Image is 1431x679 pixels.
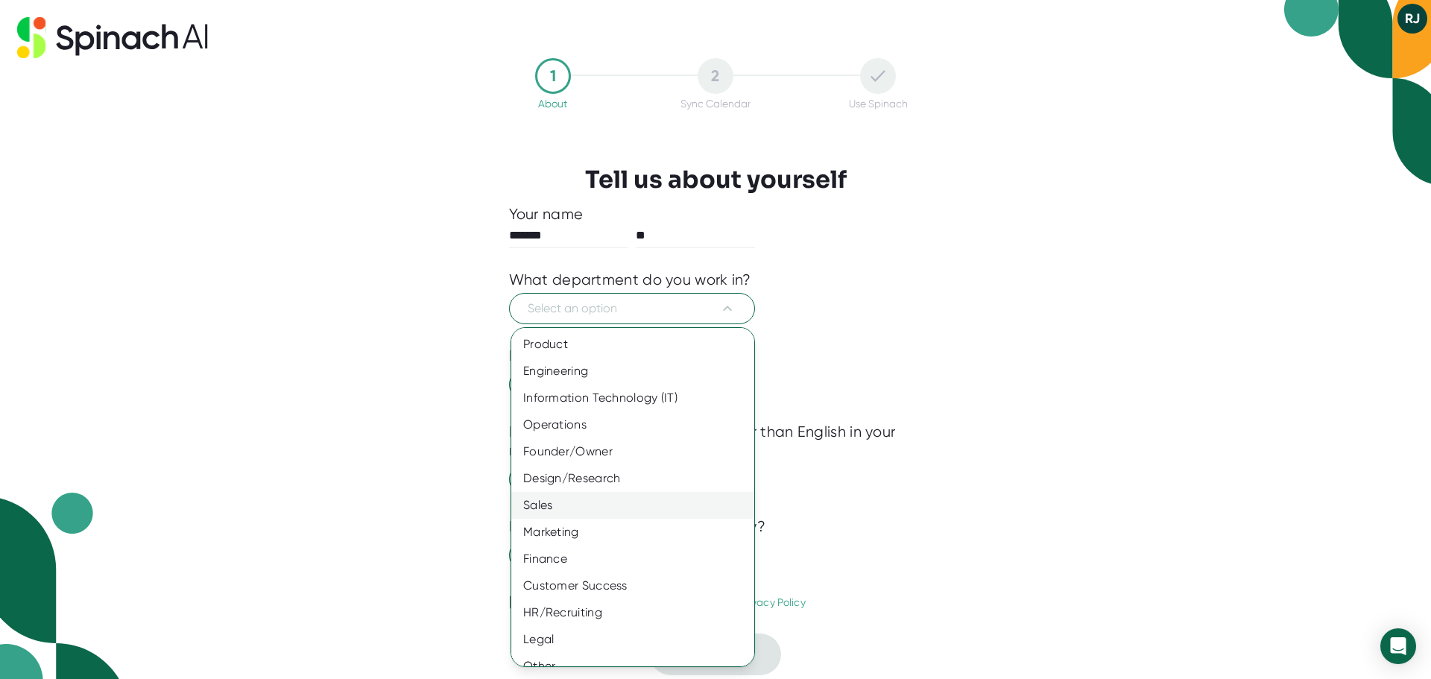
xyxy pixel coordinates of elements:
div: Marketing [511,519,765,546]
div: Finance [511,546,765,572]
div: Customer Success [511,572,765,599]
div: Information Technology (IT) [511,385,765,411]
div: Design/Research [511,465,765,492]
div: Product [511,331,765,358]
div: Engineering [511,358,765,385]
div: Sales [511,492,765,519]
div: Legal [511,626,765,653]
div: Founder/Owner [511,438,765,465]
div: Open Intercom Messenger [1380,628,1416,664]
div: HR/Recruiting [511,599,765,626]
div: Operations [511,411,765,438]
